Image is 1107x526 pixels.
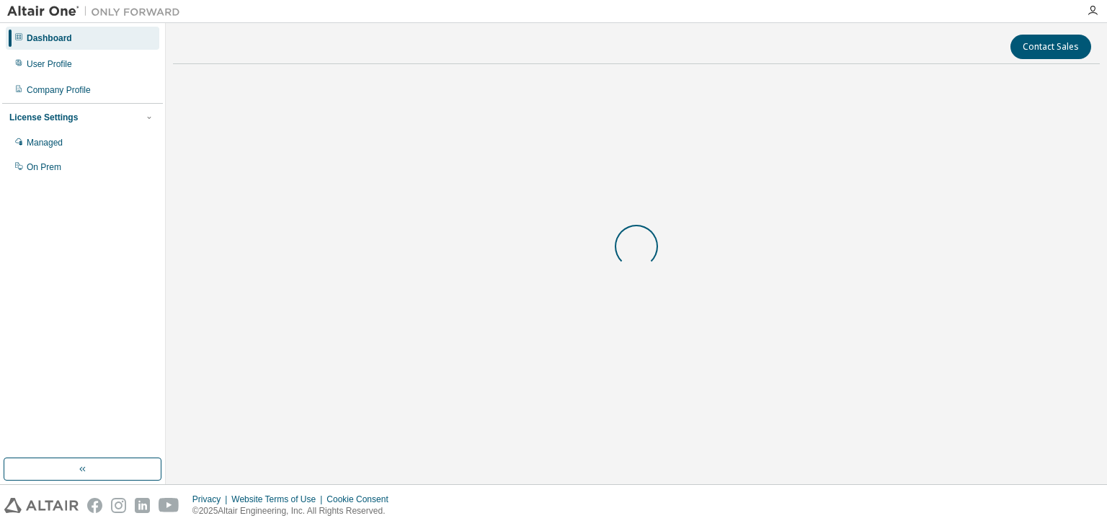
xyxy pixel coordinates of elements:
[27,32,72,44] div: Dashboard
[27,84,91,96] div: Company Profile
[87,498,102,513] img: facebook.svg
[111,498,126,513] img: instagram.svg
[192,494,231,505] div: Privacy
[27,137,63,148] div: Managed
[326,494,396,505] div: Cookie Consent
[192,505,397,517] p: © 2025 Altair Engineering, Inc. All Rights Reserved.
[1010,35,1091,59] button: Contact Sales
[159,498,179,513] img: youtube.svg
[7,4,187,19] img: Altair One
[9,112,78,123] div: License Settings
[135,498,150,513] img: linkedin.svg
[27,161,61,173] div: On Prem
[4,498,79,513] img: altair_logo.svg
[231,494,326,505] div: Website Terms of Use
[27,58,72,70] div: User Profile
